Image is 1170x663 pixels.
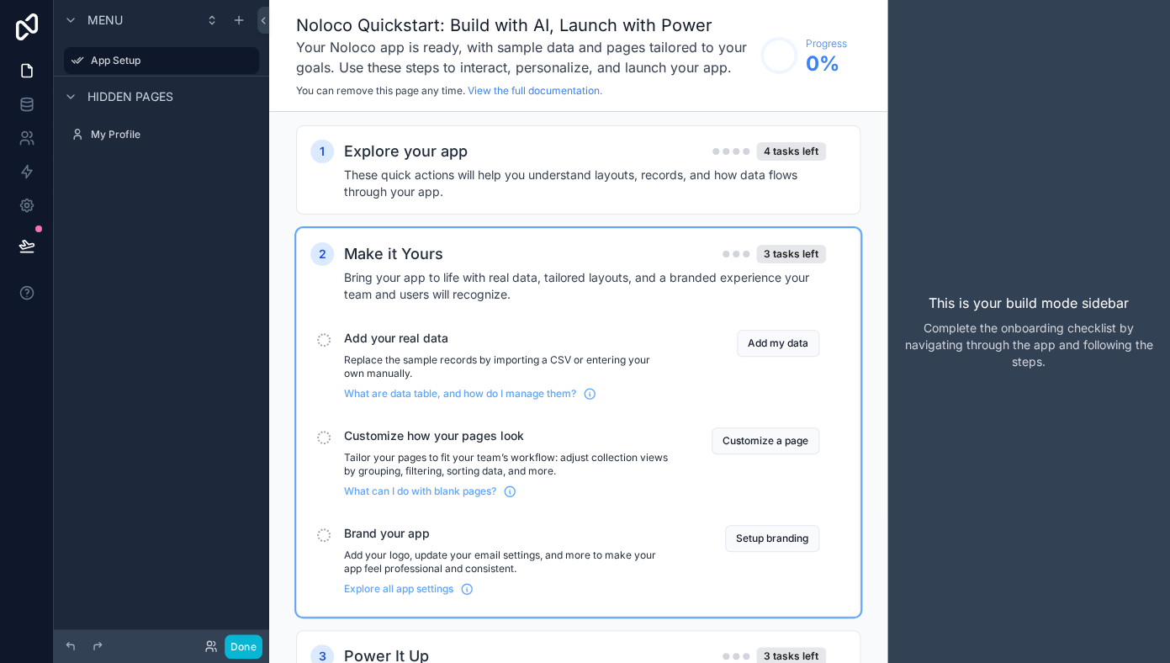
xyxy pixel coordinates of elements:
span: Menu [87,12,123,29]
h3: Your Noloco app is ready, with sample data and pages tailored to your goals. Use these steps to i... [296,37,752,77]
span: Hidden pages [87,88,173,105]
span: You can remove this page any time. [296,84,465,97]
a: View the full documentation. [468,84,602,97]
button: Done [225,634,262,659]
h1: Noloco Quickstart: Build with AI, Launch with Power [296,13,752,37]
span: Progress [806,37,847,50]
span: 0 % [806,50,847,77]
p: Complete the onboarding checklist by navigating through the app and following the steps. [901,320,1157,370]
label: App Setup [91,54,249,67]
p: This is your build mode sidebar [929,293,1129,313]
label: My Profile [91,128,256,141]
a: App Setup [64,47,259,74]
a: My Profile [64,121,259,148]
